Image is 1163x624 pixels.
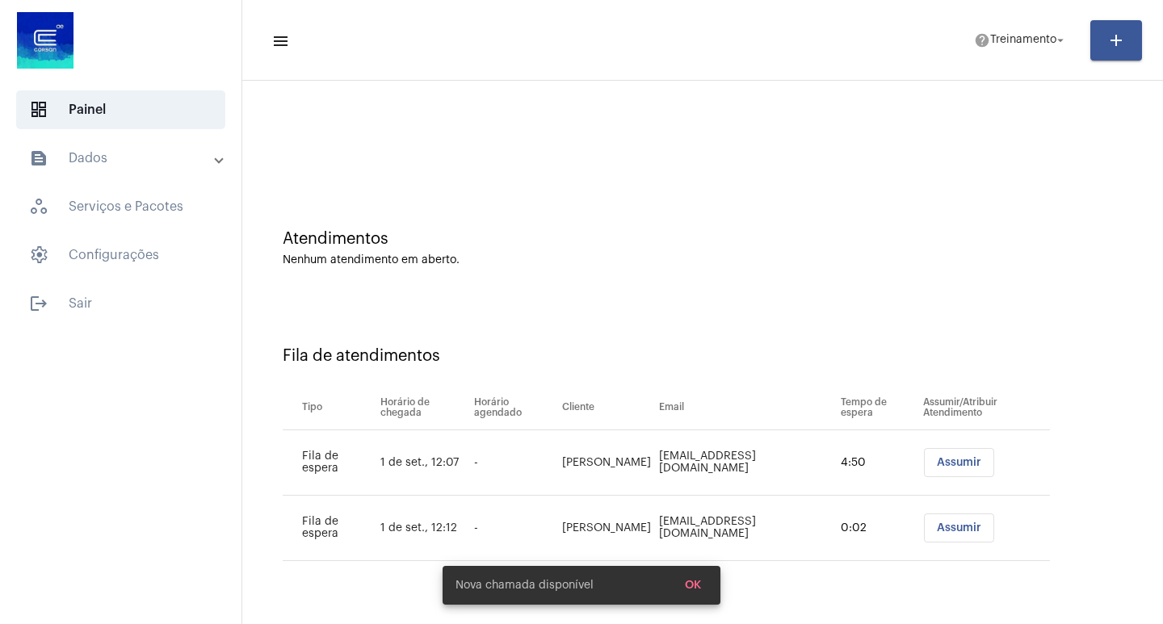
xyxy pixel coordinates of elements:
[937,522,981,534] span: Assumir
[655,430,837,496] td: [EMAIL_ADDRESS][DOMAIN_NAME]
[470,385,558,430] th: Horário agendado
[29,149,216,168] mat-panel-title: Dados
[376,385,470,430] th: Horário de chegada
[470,430,558,496] td: -
[558,496,655,561] td: [PERSON_NAME]
[924,448,994,477] button: Assumir
[974,32,990,48] mat-icon: help
[837,430,919,496] td: 4:50
[283,347,1123,365] div: Fila de atendimentos
[283,254,1123,266] div: Nenhum atendimento em aberto.
[672,571,714,600] button: OK
[655,496,837,561] td: [EMAIL_ADDRESS][DOMAIN_NAME]
[558,385,655,430] th: Cliente
[923,513,1050,542] mat-chip-list: selection
[29,149,48,168] mat-icon: sidenav icon
[13,8,78,73] img: d4669ae0-8c07-2337-4f67-34b0df7f5ae4.jpeg
[470,496,558,561] td: -
[29,100,48,119] span: sidenav icon
[376,496,470,561] td: 1 de set., 12:12
[29,294,48,313] mat-icon: sidenav icon
[964,24,1077,57] button: Treinamento
[923,448,1050,477] mat-chip-list: selection
[558,430,655,496] td: [PERSON_NAME]
[10,139,241,178] mat-expansion-panel-header: sidenav iconDados
[16,284,225,323] span: Sair
[685,580,701,591] span: OK
[837,496,919,561] td: 0:02
[376,430,470,496] td: 1 de set., 12:07
[1053,33,1068,48] mat-icon: arrow_drop_down
[1106,31,1126,50] mat-icon: add
[16,236,225,274] span: Configurações
[29,245,48,265] span: sidenav icon
[16,187,225,226] span: Serviços e Pacotes
[271,31,288,51] mat-icon: sidenav icon
[29,197,48,216] span: sidenav icon
[283,385,376,430] th: Tipo
[937,457,981,468] span: Assumir
[837,385,919,430] th: Tempo de espera
[924,513,994,542] button: Assumir
[919,385,1050,430] th: Assumir/Atribuir Atendimento
[283,230,1123,248] div: Atendimentos
[990,35,1056,46] span: Treinamento
[456,577,594,593] span: Nova chamada disponível
[16,90,225,129] span: Painel
[655,385,837,430] th: Email
[283,496,376,561] td: Fila de espera
[283,430,376,496] td: Fila de espera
